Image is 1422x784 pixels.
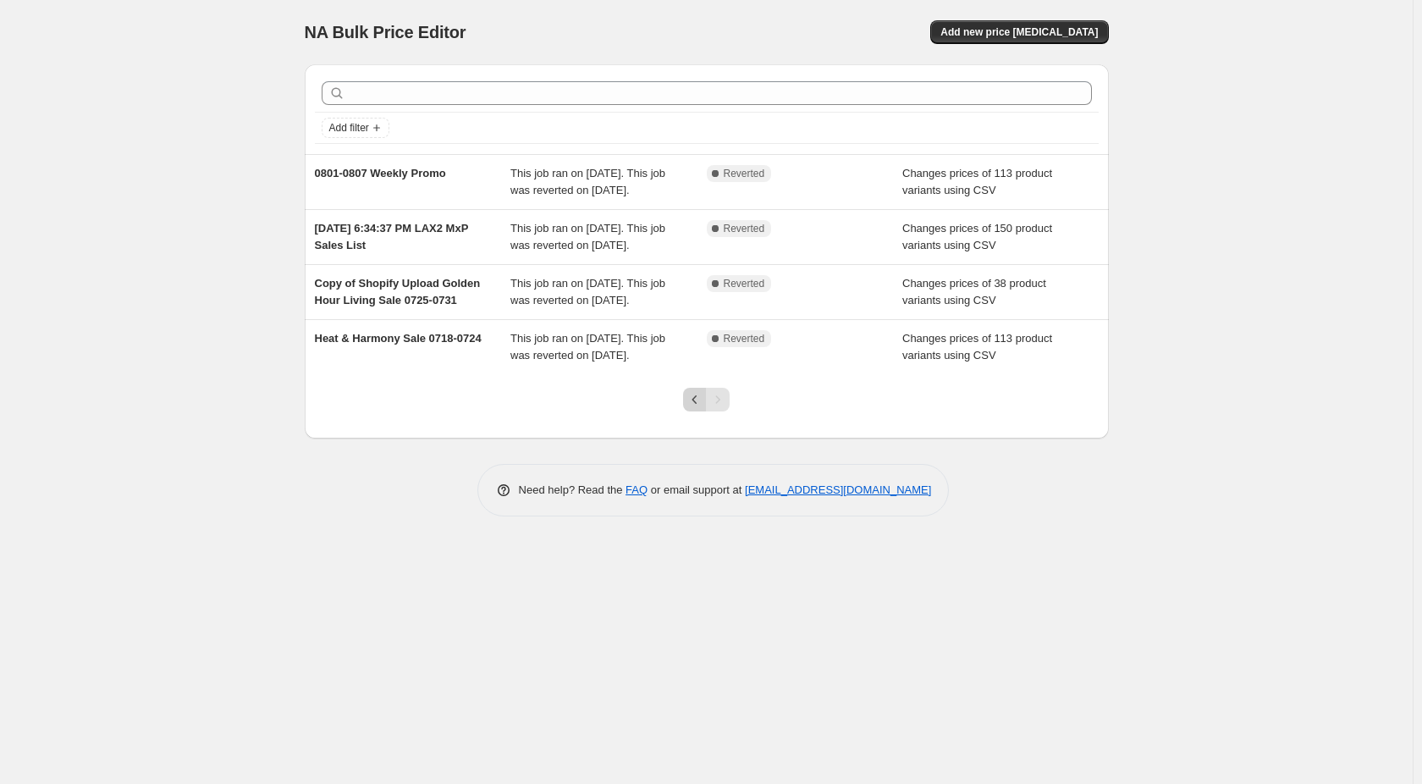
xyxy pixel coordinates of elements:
[940,25,1098,39] span: Add new price [MEDICAL_DATA]
[329,121,369,135] span: Add filter
[322,118,389,138] button: Add filter
[510,222,665,251] span: This job ran on [DATE]. This job was reverted on [DATE].
[902,277,1046,306] span: Changes prices of 38 product variants using CSV
[510,277,665,306] span: This job ran on [DATE]. This job was reverted on [DATE].
[745,483,931,496] a: [EMAIL_ADDRESS][DOMAIN_NAME]
[683,388,707,411] button: Previous
[902,167,1052,196] span: Changes prices of 113 product variants using CSV
[683,388,730,411] nav: Pagination
[315,277,481,306] span: Copy of Shopify Upload Golden Hour Living Sale 0725-0731
[626,483,648,496] a: FAQ
[315,222,469,251] span: [DATE] 6:34:37 PM LAX2 MxP Sales List
[902,222,1052,251] span: Changes prices of 150 product variants using CSV
[724,167,765,180] span: Reverted
[902,332,1052,362] span: Changes prices of 113 product variants using CSV
[724,332,765,345] span: Reverted
[510,167,665,196] span: This job ran on [DATE]. This job was reverted on [DATE].
[648,483,745,496] span: or email support at
[724,222,765,235] span: Reverted
[315,332,482,345] span: Heat & Harmony Sale 0718-0724
[305,23,466,41] span: NA Bulk Price Editor
[930,20,1108,44] button: Add new price [MEDICAL_DATA]
[315,167,446,179] span: 0801-0807 Weekly Promo
[519,483,626,496] span: Need help? Read the
[510,332,665,362] span: This job ran on [DATE]. This job was reverted on [DATE].
[724,277,765,290] span: Reverted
